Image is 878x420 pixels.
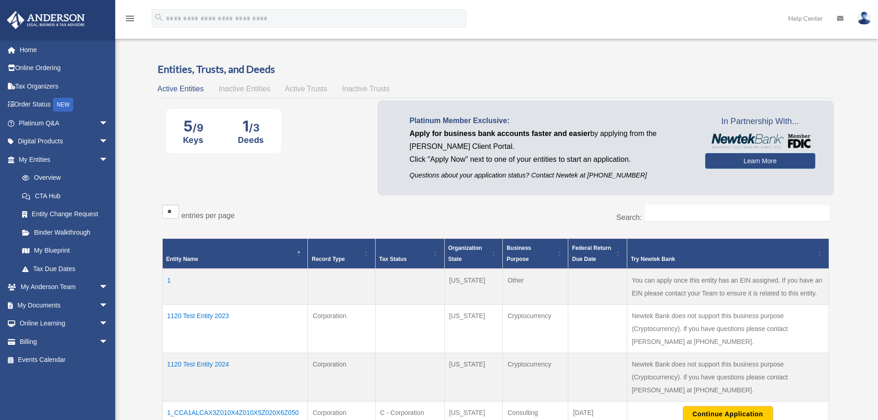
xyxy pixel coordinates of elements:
a: My Entitiesarrow_drop_down [6,150,118,169]
a: My Anderson Teamarrow_drop_down [6,278,122,296]
span: arrow_drop_down [99,150,118,169]
td: 1120 Test Entity 2023 [162,305,308,353]
p: Platinum Member Exclusive: [410,114,691,127]
th: Tax Status: Activate to sort [375,239,444,269]
td: [US_STATE] [444,269,503,305]
a: Home [6,41,122,59]
a: Overview [13,169,113,187]
a: CTA Hub [13,187,118,205]
div: Deeds [238,135,264,145]
td: You can apply once this entity has an EIN assigned. If you have an EIN please contact your Team t... [627,269,829,305]
th: Business Purpose: Activate to sort [503,239,568,269]
a: Order StatusNEW [6,95,122,114]
span: arrow_drop_down [99,296,118,315]
span: Tax Status [379,256,407,262]
span: Entity Name [166,256,198,262]
div: 1 [238,117,264,135]
img: NewtekBankLogoSM.png [710,134,811,148]
td: Other [503,269,568,305]
td: Cryptocurrency [503,305,568,353]
td: [US_STATE] [444,353,503,402]
span: arrow_drop_down [99,114,118,133]
a: My Documentsarrow_drop_down [6,296,122,314]
i: menu [124,13,136,24]
td: Newtek Bank does not support this business purpose (Cryptocurrency). If you have questions please... [627,305,829,353]
th: Entity Name: Activate to invert sorting [162,239,308,269]
th: Organization State: Activate to sort [444,239,503,269]
div: Try Newtek Bank [631,254,815,265]
span: Business Purpose [507,245,531,262]
a: Entity Change Request [13,205,118,224]
label: entries per page [182,212,235,219]
i: search [154,12,164,23]
a: Events Calendar [6,351,122,369]
p: Questions about your application status? Contact Newtek at [PHONE_NUMBER] [410,170,691,181]
a: My Blueprint [13,242,118,260]
a: Digital Productsarrow_drop_down [6,132,122,151]
span: arrow_drop_down [99,278,118,297]
p: by applying from the [PERSON_NAME] Client Portal. [410,127,691,153]
div: 5 [183,117,203,135]
span: Organization State [448,245,482,262]
span: Active Trusts [285,85,327,93]
th: Federal Return Due Date: Activate to sort [568,239,627,269]
a: Billingarrow_drop_down [6,332,122,351]
td: [US_STATE] [444,305,503,353]
label: Search: [616,213,642,221]
td: 1120 Test Entity 2024 [162,353,308,402]
th: Record Type: Activate to sort [308,239,375,269]
td: Corporation [308,305,375,353]
img: User Pic [857,12,871,25]
span: Apply for business bank accounts faster and easier [410,130,590,137]
a: Tax Organizers [6,77,122,95]
span: Federal Return Due Date [572,245,611,262]
a: Binder Walkthrough [13,223,118,242]
span: Record Type [312,256,345,262]
span: arrow_drop_down [99,314,118,333]
a: Platinum Q&Aarrow_drop_down [6,114,122,132]
td: Newtek Bank does not support this business purpose (Cryptocurrency). If you have questions please... [627,353,829,402]
span: /3 [249,122,259,134]
a: Online Learningarrow_drop_down [6,314,122,333]
img: Anderson Advisors Platinum Portal [4,11,88,29]
td: Corporation [308,353,375,402]
div: Keys [183,135,203,145]
h3: Entities, Trusts, and Deeds [158,62,834,77]
span: arrow_drop_down [99,132,118,151]
span: Inactive Trusts [342,85,389,93]
a: menu [124,16,136,24]
span: /9 [193,122,203,134]
div: NEW [53,98,73,112]
span: Inactive Entities [218,85,270,93]
span: In Partnership With... [705,114,815,129]
td: Cryptocurrency [503,353,568,402]
a: Tax Due Dates [13,260,118,278]
th: Try Newtek Bank : Activate to sort [627,239,829,269]
span: arrow_drop_down [99,332,118,351]
p: Click "Apply Now" next to one of your entities to start an application. [410,153,691,166]
td: 1 [162,269,308,305]
span: Active Entities [158,85,204,93]
a: Online Ordering [6,59,122,77]
a: Learn More [705,153,815,169]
